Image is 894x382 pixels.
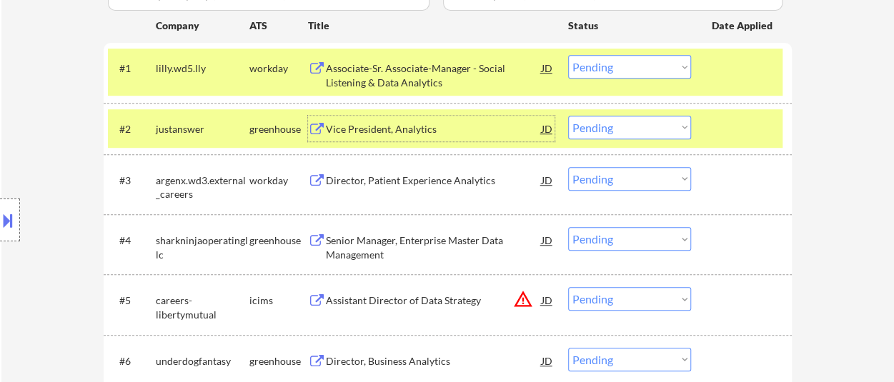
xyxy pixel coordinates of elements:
[540,348,555,373] div: JD
[326,61,542,89] div: Associate-Sr. Associate-Manager - Social Listening & Data Analytics
[249,354,308,368] div: greenhouse
[249,293,308,308] div: icims
[249,233,308,248] div: greenhouse
[568,12,691,38] div: Status
[156,19,249,33] div: Company
[308,19,555,33] div: Title
[249,174,308,188] div: workday
[540,55,555,81] div: JD
[540,116,555,141] div: JD
[540,227,555,253] div: JD
[156,61,249,76] div: lilly.wd5.lly
[119,61,144,76] div: #1
[326,122,542,136] div: Vice President, Analytics
[249,61,308,76] div: workday
[513,289,533,309] button: warning_amber
[119,354,144,368] div: #6
[249,122,308,136] div: greenhouse
[326,174,542,188] div: Director, Patient Experience Analytics
[326,233,542,261] div: Senior Manager, Enterprise Master Data Management
[540,167,555,193] div: JD
[540,287,555,313] div: JD
[249,19,308,33] div: ATS
[326,293,542,308] div: Assistant Director of Data Strategy
[712,19,775,33] div: Date Applied
[156,354,249,368] div: underdogfantasy
[326,354,542,368] div: Director, Business Analytics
